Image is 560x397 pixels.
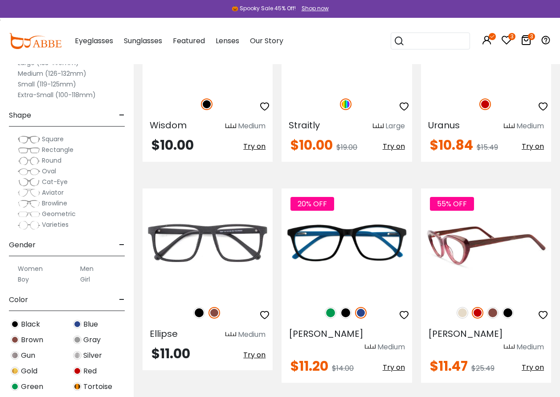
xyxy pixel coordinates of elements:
[151,135,194,155] span: $10.00
[83,366,97,377] span: Red
[21,335,43,345] span: Brown
[18,199,40,208] img: Browline.png
[504,123,515,130] img: size ruler
[428,119,460,131] span: Uranus
[340,98,352,110] img: Multicolor
[83,381,112,392] span: Tortoise
[73,351,82,360] img: Silver
[11,320,19,328] img: Black
[332,363,354,373] span: $14.00
[479,98,491,110] img: Red
[173,36,205,46] span: Featured
[501,37,512,47] a: 3
[80,263,94,274] label: Men
[42,199,67,208] span: Browline
[430,356,468,376] span: $11.47
[18,156,40,165] img: Round.png
[383,362,405,372] span: Try on
[471,363,495,373] span: $25.49
[336,142,357,152] span: $19.00
[355,307,367,319] img: Blue
[302,4,329,12] div: Shop now
[21,350,35,361] span: Gun
[216,36,239,46] span: Lenses
[290,356,328,376] span: $11.20
[9,33,61,49] img: abbeglasses.com
[457,307,468,319] img: Cream
[21,381,43,392] span: Green
[42,145,74,154] span: Rectangle
[119,289,125,311] span: -
[522,362,544,372] span: Try on
[290,135,333,155] span: $10.00
[42,167,56,176] span: Oval
[18,167,40,176] img: Oval.png
[225,332,236,338] img: size ruler
[9,105,31,126] span: Shape
[243,139,266,155] button: Try on
[385,121,405,131] div: Large
[18,79,76,90] label: Small (119-125mm)
[18,221,40,230] img: Varieties.png
[73,367,82,375] img: Red
[487,307,499,319] img: Brown
[430,197,474,211] span: 55% OFF
[201,98,213,110] img: Black
[83,350,102,361] span: Silver
[516,342,544,352] div: Medium
[150,119,187,131] span: Wisdom
[238,329,266,340] div: Medium
[522,141,544,151] span: Try on
[325,307,336,319] img: Green
[73,382,82,391] img: Tortoise
[18,90,96,100] label: Extra-Small (100-118mm)
[289,327,364,340] span: [PERSON_NAME]
[143,188,273,297] img: Brown Ellipse - TR ,Universal Bridge Fit
[243,347,266,363] button: Try on
[528,33,535,40] i: 3
[18,178,40,187] img: Cat-Eye.png
[18,68,86,79] label: Medium (126-132mm)
[290,197,334,211] span: 20% OFF
[508,33,515,40] i: 3
[238,121,266,131] div: Medium
[21,319,40,330] span: Black
[42,135,64,143] span: Square
[208,307,220,319] img: Brown
[297,4,329,12] a: Shop now
[477,142,498,152] span: $15.49
[383,360,405,376] button: Try on
[18,210,40,219] img: Geometric.png
[516,121,544,131] div: Medium
[11,336,19,344] img: Brown
[119,234,125,256] span: -
[11,367,19,375] img: Gold
[42,209,76,218] span: Geometric
[383,139,405,155] button: Try on
[243,350,266,360] span: Try on
[472,307,483,319] img: Red
[11,382,19,391] img: Green
[73,320,82,328] img: Blue
[9,289,28,311] span: Color
[18,146,40,155] img: Rectangle.png
[421,188,551,297] img: Red Irene - Acetate ,Universal Bridge Fit
[73,336,82,344] img: Gray
[9,234,36,256] span: Gender
[18,188,40,197] img: Aviator.png
[21,366,37,377] span: Gold
[430,135,473,155] span: $10.84
[282,188,412,297] a: Blue Machovec - Acetate ,Universal Bridge Fit
[522,360,544,376] button: Try on
[243,141,266,151] span: Try on
[340,307,352,319] img: Black
[383,141,405,151] span: Try on
[119,105,125,126] span: -
[150,327,178,340] span: Ellipse
[42,156,61,165] span: Round
[504,344,515,351] img: size ruler
[502,307,514,319] img: Black
[18,135,40,144] img: Square.png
